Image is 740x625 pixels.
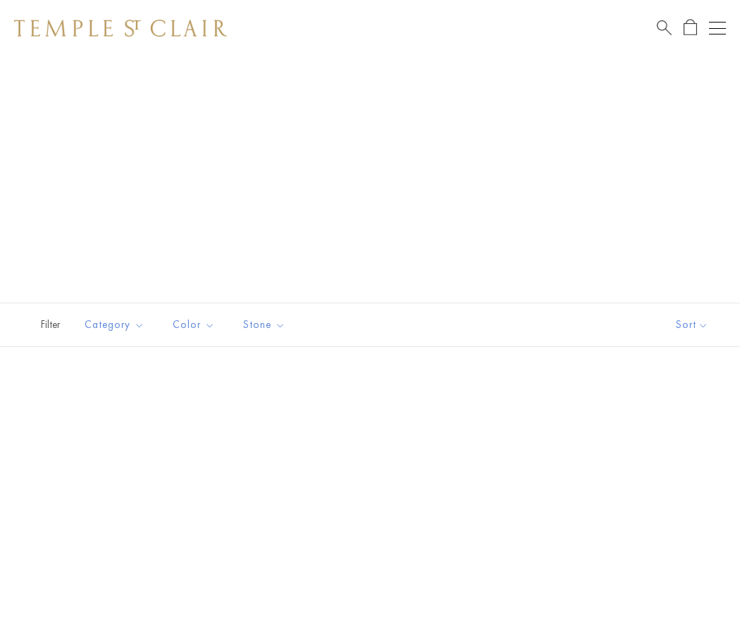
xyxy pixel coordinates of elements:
[644,303,740,346] button: Show sort by
[78,316,155,334] span: Category
[233,309,296,341] button: Stone
[709,20,726,37] button: Open navigation
[162,309,226,341] button: Color
[74,309,155,341] button: Category
[236,316,296,334] span: Stone
[14,20,227,37] img: Temple St. Clair
[657,19,672,37] a: Search
[684,19,697,37] a: Open Shopping Bag
[166,316,226,334] span: Color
